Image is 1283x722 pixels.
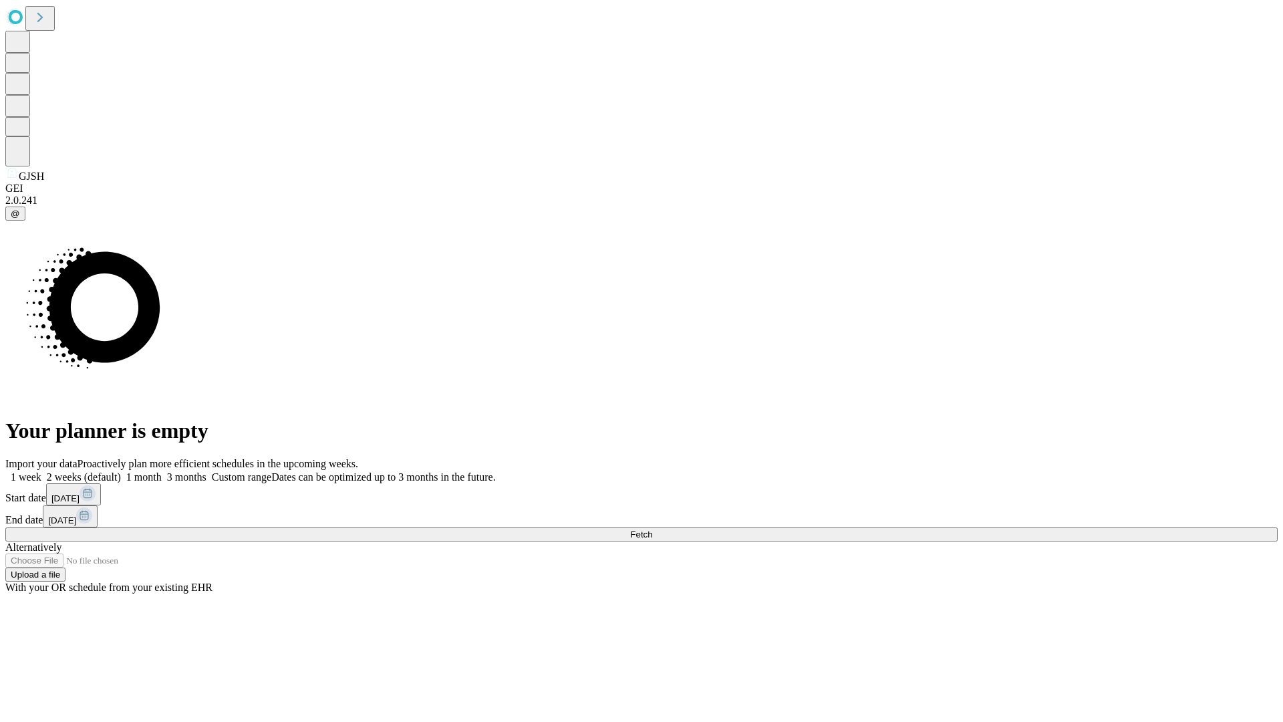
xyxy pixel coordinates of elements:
h1: Your planner is empty [5,418,1278,443]
div: End date [5,505,1278,527]
div: 2.0.241 [5,195,1278,207]
span: [DATE] [51,493,80,503]
span: @ [11,209,20,219]
span: 2 weeks (default) [47,471,121,483]
div: Start date [5,483,1278,505]
button: @ [5,207,25,221]
span: 1 month [126,471,162,483]
span: Dates can be optimized up to 3 months in the future. [271,471,495,483]
span: Custom range [212,471,271,483]
span: Alternatively [5,541,61,553]
button: [DATE] [43,505,98,527]
button: Upload a file [5,568,65,582]
span: 1 week [11,471,41,483]
span: Import your data [5,458,78,469]
span: Fetch [630,529,652,539]
span: 3 months [167,471,206,483]
span: GJSH [19,170,44,182]
button: [DATE] [46,483,101,505]
span: [DATE] [48,515,76,525]
button: Fetch [5,527,1278,541]
span: With your OR schedule from your existing EHR [5,582,212,593]
div: GEI [5,183,1278,195]
span: Proactively plan more efficient schedules in the upcoming weeks. [78,458,358,469]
